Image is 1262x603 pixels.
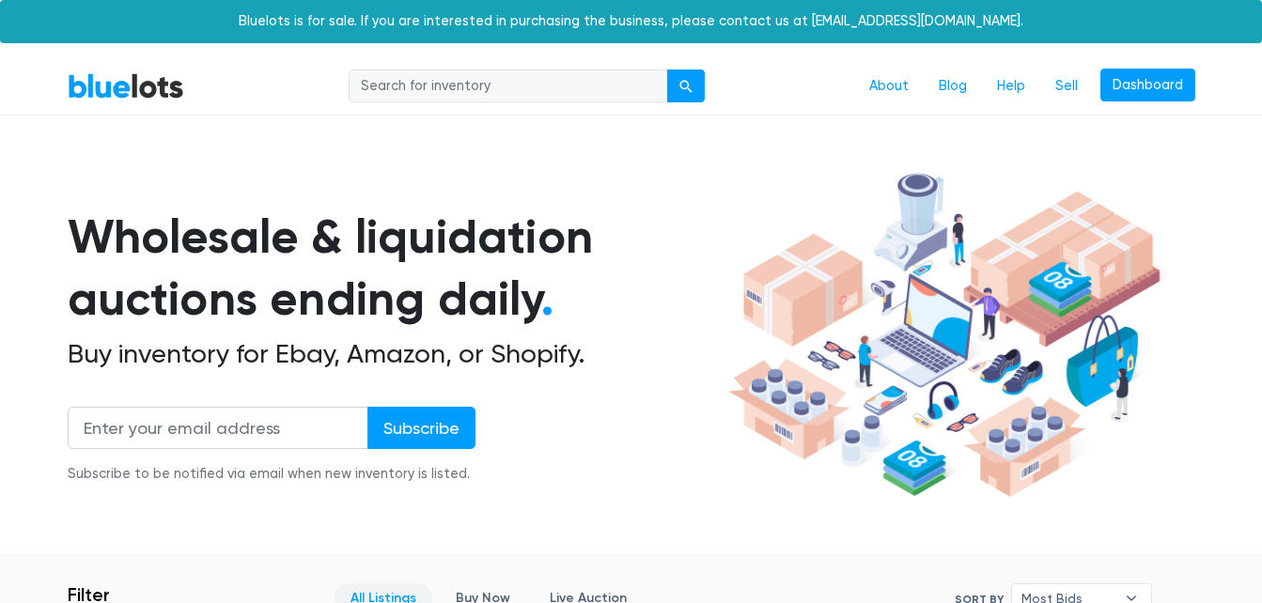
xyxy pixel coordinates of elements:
[349,70,668,103] input: Search for inventory
[68,72,184,100] a: BlueLots
[982,69,1040,104] a: Help
[68,338,722,370] h2: Buy inventory for Ebay, Amazon, or Shopify.
[1100,69,1195,102] a: Dashboard
[68,206,722,331] h1: Wholesale & liquidation auctions ending daily
[854,69,924,104] a: About
[924,69,982,104] a: Blog
[722,164,1167,506] img: hero-ee84e7d0318cb26816c560f6b4441b76977f77a177738b4e94f68c95b2b83dbb.png
[367,407,475,449] input: Subscribe
[541,271,553,327] span: .
[1040,69,1093,104] a: Sell
[68,407,368,449] input: Enter your email address
[68,464,475,485] div: Subscribe to be notified via email when new inventory is listed.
